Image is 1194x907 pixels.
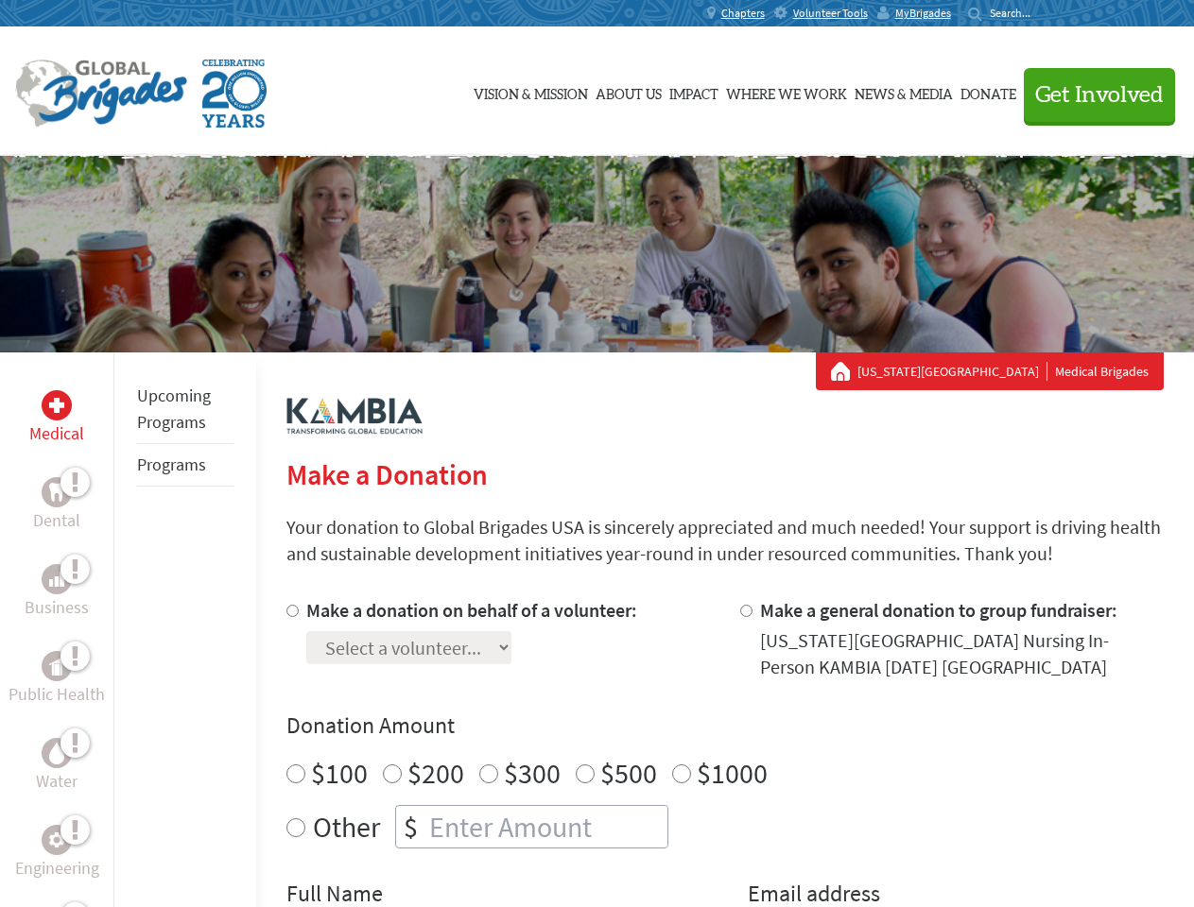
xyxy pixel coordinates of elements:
h4: Donation Amount [286,710,1164,741]
span: Volunteer Tools [793,6,868,21]
label: $100 [311,755,368,791]
a: [US_STATE][GEOGRAPHIC_DATA] [857,362,1047,381]
img: Dental [49,483,64,501]
label: $300 [504,755,561,791]
p: Engineering [15,855,99,881]
a: Impact [669,44,718,139]
a: WaterWater [36,738,78,795]
img: Global Brigades Celebrating 20 Years [202,60,267,128]
button: Get Involved [1024,68,1175,122]
span: MyBrigades [895,6,951,21]
div: Business [42,564,72,594]
input: Search... [990,6,1044,20]
p: Business [25,594,89,621]
a: News & Media [855,44,953,139]
h2: Make a Donation [286,457,1164,491]
p: Public Health [9,681,105,708]
img: Business [49,572,64,587]
span: Get Involved [1035,84,1164,107]
a: About Us [596,44,662,139]
a: Where We Work [726,44,847,139]
a: BusinessBusiness [25,564,89,621]
a: EngineeringEngineering [15,825,99,881]
img: Public Health [49,657,64,676]
p: Your donation to Global Brigades USA is sincerely appreciated and much needed! Your support is dr... [286,514,1164,567]
img: logo-kambia.png [286,398,423,435]
label: Make a donation on behalf of a volunteer: [306,598,637,622]
div: Public Health [42,651,72,681]
img: Medical [49,398,64,413]
a: Donate [960,44,1016,139]
a: MedicalMedical [29,390,84,447]
img: Water [49,742,64,763]
a: Vision & Mission [474,44,588,139]
div: Dental [42,477,72,507]
label: Other [313,805,380,848]
a: Programs [137,453,206,475]
a: Public HealthPublic Health [9,651,105,708]
div: Medical [42,390,72,420]
label: Make a general donation to group fundraiser: [760,598,1117,622]
p: Medical [29,420,84,447]
span: Chapters [721,6,765,21]
div: Water [42,738,72,768]
input: Enter Amount [425,806,667,847]
div: [US_STATE][GEOGRAPHIC_DATA] Nursing In-Person KAMBIA [DATE] [GEOGRAPHIC_DATA] [760,627,1164,680]
li: Upcoming Programs [137,375,234,444]
label: $500 [600,755,657,791]
a: DentalDental [33,477,80,534]
li: Programs [137,444,234,487]
a: Upcoming Programs [137,385,211,433]
label: $200 [407,755,464,791]
div: Medical Brigades [831,362,1149,381]
img: Engineering [49,832,64,847]
p: Dental [33,507,80,534]
div: Engineering [42,825,72,855]
div: $ [396,806,425,847]
label: $1000 [697,755,768,791]
p: Water [36,768,78,795]
img: Global Brigades Logo [15,60,187,128]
